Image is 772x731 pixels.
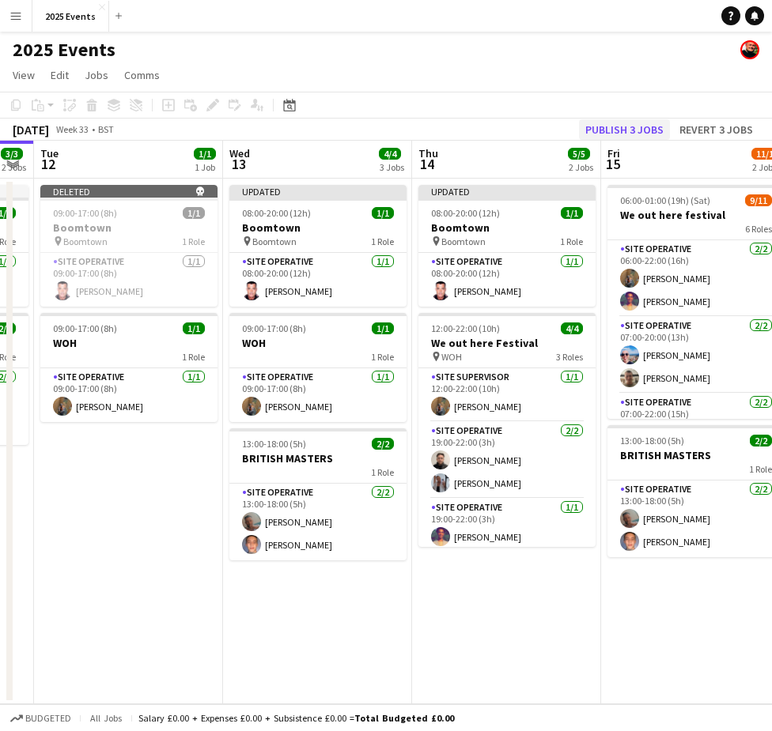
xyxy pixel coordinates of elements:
div: BST [98,123,114,135]
span: 1/1 [372,207,394,219]
span: Budgeted [25,713,71,724]
span: Boomtown [252,236,297,247]
span: Wed [229,146,250,160]
h3: Boomtown [229,220,407,235]
span: Boomtown [441,236,486,247]
div: Updated [229,185,407,198]
app-job-card: Updated08:00-20:00 (12h)1/1Boomtown Boomtown1 RoleSite Operative1/108:00-20:00 (12h)[PERSON_NAME] [229,185,407,307]
span: Thu [418,146,438,160]
app-job-card: 13:00-18:00 (5h)2/2BRITISH MASTERS1 RoleSite Operative2/213:00-18:00 (5h)[PERSON_NAME][PERSON_NAME] [229,428,407,560]
span: 09:00-17:00 (8h) [53,207,117,219]
span: 4/4 [561,322,583,334]
span: 1/1 [372,322,394,334]
app-job-card: 09:00-17:00 (8h)1/1WOH1 RoleSite Operative1/109:00-17:00 (8h)[PERSON_NAME] [229,313,407,422]
span: 2/2 [750,435,772,447]
app-card-role: Site Supervisor1/112:00-22:00 (10h)[PERSON_NAME] [418,368,596,422]
div: [DATE] [13,122,49,138]
span: 1 Role [371,351,394,363]
span: All jobs [87,712,125,724]
button: Publish 3 jobs [579,119,670,140]
span: 4/4 [379,148,401,160]
app-card-role: Site Operative1/108:00-20:00 (12h)[PERSON_NAME] [229,253,407,307]
span: WOH [441,351,462,363]
app-user-avatar: Josh Tutty [740,40,759,59]
span: 13 [227,155,250,173]
span: 06:00-01:00 (19h) (Sat) [620,194,710,206]
span: 1 Role [371,236,394,247]
span: Fri [607,146,620,160]
button: Budgeted [8,710,74,727]
app-card-role: Site Operative2/219:00-22:00 (3h)[PERSON_NAME][PERSON_NAME] [418,422,596,499]
div: Salary £0.00 + Expenses £0.00 + Subsistence £0.00 = [138,712,454,724]
span: 5/5 [568,148,590,160]
span: Total Budgeted £0.00 [354,712,454,724]
span: 1/1 [183,207,205,219]
a: Jobs [78,65,115,85]
app-card-role: Site Operative1/109:00-17:00 (8h)[PERSON_NAME] [229,368,407,422]
span: 1/1 [194,148,216,160]
div: 2 Jobs [569,161,593,173]
span: 12 [38,155,59,173]
span: 1/1 [183,322,205,334]
span: 13:00-18:00 (5h) [620,435,684,447]
h3: BRITISH MASTERS [229,451,407,465]
div: 3 Jobs [380,161,404,173]
span: Week 33 [52,123,92,135]
h3: Boomtown [40,220,218,235]
span: 6 Roles [745,223,772,235]
span: 09:00-17:00 (8h) [242,322,306,334]
a: Edit [44,65,75,85]
span: 1 Role [749,463,772,475]
span: 2/2 [372,438,394,450]
button: Revert 3 jobs [673,119,759,140]
span: 3/3 [1,148,23,160]
app-job-card: Updated08:00-20:00 (12h)1/1Boomtown Boomtown1 RoleSite Operative1/108:00-20:00 (12h)[PERSON_NAME] [418,185,596,307]
app-card-role: Site Operative2/213:00-18:00 (5h)[PERSON_NAME][PERSON_NAME] [229,484,407,560]
div: 2 Jobs [2,161,26,173]
app-job-card: 09:00-17:00 (8h)1/1WOH1 RoleSite Operative1/109:00-17:00 (8h)[PERSON_NAME] [40,313,218,422]
h3: WOH [229,336,407,350]
span: View [13,68,35,82]
span: 1/1 [561,207,583,219]
span: Boomtown [63,236,108,247]
a: View [6,65,41,85]
span: 1 Role [560,236,583,247]
button: 2025 Events [32,1,109,32]
span: 08:00-20:00 (12h) [431,207,500,219]
div: Updated [418,185,596,198]
span: 15 [605,155,620,173]
app-card-role: Site Operative1/119:00-22:00 (3h)[PERSON_NAME] [418,499,596,552]
span: 12:00-22:00 (10h) [431,322,500,334]
span: Edit [51,68,69,82]
h3: We out here Festival [418,336,596,350]
app-card-role: Site Operative1/109:00-17:00 (8h)[PERSON_NAME] [40,368,218,422]
div: Deleted [40,185,218,198]
span: Jobs [85,68,108,82]
span: 9/11 [745,194,772,206]
span: 09:00-17:00 (8h) [53,322,117,334]
app-job-card: Deleted 09:00-17:00 (8h)1/1Boomtown Boomtown1 RoleSite Operative1/109:00-17:00 (8h)[PERSON_NAME] [40,185,218,307]
span: 1 Role [182,351,205,363]
span: 3 Roles [556,351,583,363]
h3: WOH [40,336,218,350]
span: 13:00-18:00 (5h) [242,438,306,450]
app-card-role: Site Operative1/109:00-17:00 (8h)[PERSON_NAME] [40,253,218,307]
app-card-role: Site Operative1/108:00-20:00 (12h)[PERSON_NAME] [418,253,596,307]
span: 1 Role [371,466,394,478]
span: 14 [416,155,438,173]
h1: 2025 Events [13,38,115,62]
span: 1 Role [182,236,205,247]
div: 1 Job [195,161,215,173]
span: Comms [124,68,160,82]
h3: Boomtown [418,220,596,235]
span: 08:00-20:00 (12h) [242,207,311,219]
a: Comms [118,65,166,85]
app-job-card: 12:00-22:00 (10h)4/4We out here Festival WOH3 RolesSite Supervisor1/112:00-22:00 (10h)[PERSON_NAM... [418,313,596,547]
